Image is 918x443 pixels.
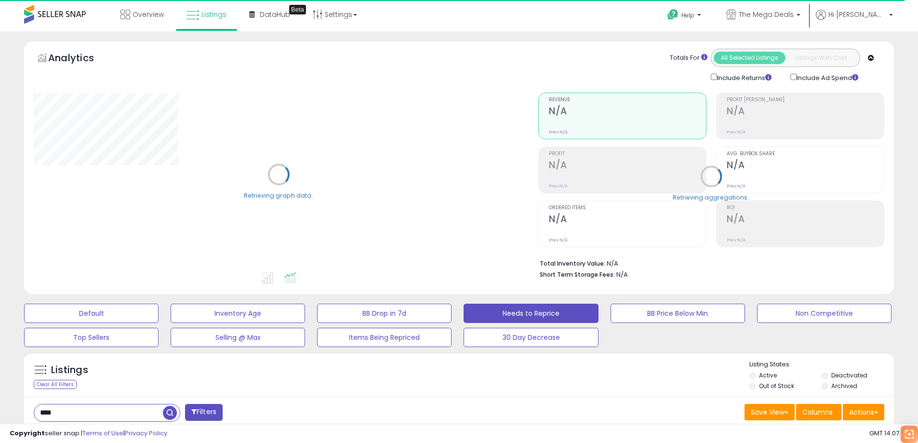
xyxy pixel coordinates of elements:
[757,304,891,323] button: Non Competitive
[10,429,167,438] div: seller snap | |
[681,11,694,19] span: Help
[244,191,314,200] div: Retrieving graph data..
[133,10,164,19] span: Overview
[843,404,884,420] button: Actions
[48,51,113,67] h5: Analytics
[660,1,711,31] a: Help
[185,404,223,421] button: Filters
[673,193,750,201] div: Retrieving aggregations..
[796,404,841,420] button: Columns
[831,371,867,379] label: Deactivated
[51,363,88,377] h5: Listings
[10,429,45,438] strong: Copyright
[785,52,857,64] button: Listings With Cost
[464,328,598,347] button: 30 Day Decrease
[611,304,745,323] button: BB Price Below Min
[24,304,159,323] button: Default
[201,10,226,19] span: Listings
[317,304,452,323] button: BB Drop in 7d
[704,72,783,83] div: Include Returns
[714,52,785,64] button: All Selected Listings
[831,382,857,390] label: Archived
[34,380,77,389] div: Clear All Filters
[260,10,290,19] span: DataHub
[783,72,874,83] div: Include Ad Spend
[759,371,777,379] label: Active
[24,328,159,347] button: Top Sellers
[828,10,886,19] span: Hi [PERSON_NAME]
[171,304,305,323] button: Inventory Age
[125,429,167,438] a: Privacy Policy
[670,54,707,63] div: Totals For
[759,382,794,390] label: Out of Stock
[464,304,598,323] button: Needs to Reprice
[289,5,306,14] div: Tooltip anchor
[802,407,833,417] span: Columns
[816,10,893,31] a: Hi [PERSON_NAME]
[869,429,908,438] span: 2025-09-16 14:07 GMT
[749,360,894,369] p: Listing States:
[317,328,452,347] button: Items Being Repriced
[171,328,305,347] button: Selling @ Max
[739,10,794,19] span: The Mega Deals
[667,9,679,21] i: Get Help
[82,429,123,438] a: Terms of Use
[745,404,795,420] button: Save View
